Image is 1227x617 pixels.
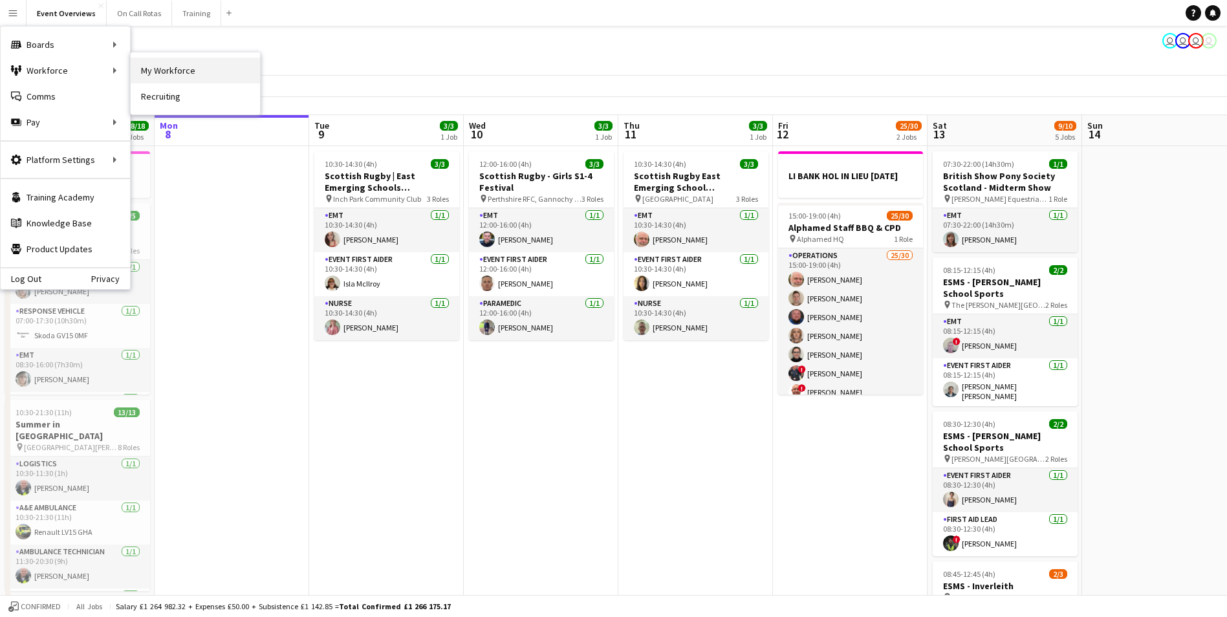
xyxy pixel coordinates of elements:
[1055,132,1076,142] div: 5 Jobs
[624,151,768,340] div: 10:30-14:30 (4h)3/3Scottish Rugby East Emerging School Championships | Meggetland [GEOGRAPHIC_DAT...
[951,194,1048,204] span: [PERSON_NAME] Equestrian Centre
[788,211,841,221] span: 15:00-19:00 (4h)
[933,358,1078,406] app-card-role: Event First Aider1/108:15-12:15 (4h)[PERSON_NAME] [PERSON_NAME]
[107,1,172,26] button: On Call Rotas
[440,132,457,142] div: 1 Job
[798,384,806,392] span: !
[887,211,913,221] span: 25/30
[314,120,329,131] span: Tue
[5,392,150,436] app-card-role: Paramedic1/1
[943,265,995,275] span: 08:15-12:15 (4h)
[933,120,947,131] span: Sat
[6,600,63,614] button: Confirmed
[1049,569,1067,579] span: 2/3
[339,601,451,611] span: Total Confirmed £1 266 175.17
[160,120,178,131] span: Mon
[585,159,603,169] span: 3/3
[778,120,788,131] span: Fri
[933,257,1078,406] div: 08:15-12:15 (4h)2/2ESMS - [PERSON_NAME] School Sports The [PERSON_NAME][GEOGRAPHIC_DATA]2 RolesEM...
[1,236,130,262] a: Product Updates
[431,159,449,169] span: 3/3
[116,601,451,611] div: Salary £1 264 982.32 + Expenses £50.00 + Subsistence £1 142.85 =
[427,194,449,204] span: 3 Roles
[1,147,130,173] div: Platform Settings
[131,58,260,83] a: My Workforce
[5,203,150,395] app-job-card: 07:00-17:30 (10h30m)5/5Central Scotland Highland Pony Club Summer Show [GEOGRAPHIC_DATA], [GEOGRA...
[123,121,149,131] span: 18/18
[1087,120,1103,131] span: Sun
[749,121,767,131] span: 3/3
[622,127,640,142] span: 11
[5,400,150,591] app-job-card: 10:30-21:30 (11h)13/13Summer in [GEOGRAPHIC_DATA] [GEOGRAPHIC_DATA][PERSON_NAME], [GEOGRAPHIC_DAT...
[27,1,107,26] button: Event Overviews
[314,151,459,340] app-job-card: 10:30-14:30 (4h)3/3Scottish Rugby | East Emerging Schools Championships | [GEOGRAPHIC_DATA] Inch ...
[158,127,178,142] span: 8
[778,151,923,198] app-job-card: LI BANK HOL IN LIEU [DATE]
[131,83,260,109] a: Recruiting
[736,194,758,204] span: 3 Roles
[933,314,1078,358] app-card-role: EMT1/108:15-12:15 (4h)![PERSON_NAME]
[469,252,614,296] app-card-role: Event First Aider1/112:00-16:00 (4h)[PERSON_NAME]
[312,127,329,142] span: 9
[951,592,1030,602] span: Inverleith Playing Fields
[624,120,640,131] span: Thu
[797,234,844,244] span: Alphamed HQ
[896,132,921,142] div: 2 Jobs
[325,159,377,169] span: 10:30-14:30 (4h)
[1054,121,1076,131] span: 9/10
[16,407,72,417] span: 10:30-21:30 (11h)
[314,208,459,252] app-card-role: EMT1/110:30-14:30 (4h)[PERSON_NAME]
[778,203,923,395] app-job-card: 15:00-19:00 (4h)25/30Alphamed Staff BBQ & CPD Alphamed HQ1 RoleOperations25/3015:00-19:00 (4h)[PE...
[933,151,1078,252] app-job-card: 07:30-22:00 (14h30m)1/1British Show Pony Society Scotland - Midterm Show [PERSON_NAME] Equestrian...
[624,208,768,252] app-card-role: EMT1/110:30-14:30 (4h)[PERSON_NAME]
[594,121,613,131] span: 3/3
[776,127,788,142] span: 12
[1049,265,1067,275] span: 2/2
[467,127,486,142] span: 10
[5,501,150,545] app-card-role: A&E Ambulance1/110:30-21:30 (11h)Renault LV15 GHA
[469,208,614,252] app-card-role: EMT1/112:00-16:00 (4h)[PERSON_NAME]
[933,430,1078,453] h3: ESMS - [PERSON_NAME] School Sports
[798,365,806,373] span: !
[778,222,923,233] h3: Alphamed Staff BBQ & CPD
[951,454,1045,464] span: [PERSON_NAME][GEOGRAPHIC_DATA]
[931,127,947,142] span: 13
[1,109,130,135] div: Pay
[124,132,148,142] div: 3 Jobs
[624,296,768,340] app-card-role: Nurse1/110:30-14:30 (4h)[PERSON_NAME]
[634,159,686,169] span: 10:30-14:30 (4h)
[1049,159,1067,169] span: 1/1
[24,442,118,452] span: [GEOGRAPHIC_DATA][PERSON_NAME], [GEOGRAPHIC_DATA]
[778,170,923,182] h3: LI BANK HOL IN LIEU [DATE]
[642,194,713,204] span: [GEOGRAPHIC_DATA]
[1049,419,1067,429] span: 2/2
[1,83,130,109] a: Comms
[740,159,758,169] span: 3/3
[1175,33,1191,49] app-user-avatar: Operations Team
[943,419,995,429] span: 08:30-12:30 (4h)
[114,407,140,417] span: 13/13
[943,159,1014,169] span: 07:30-22:00 (14h30m)
[5,545,150,589] app-card-role: Ambulance Technician1/111:30-20:30 (9h)[PERSON_NAME]
[896,121,922,131] span: 25/30
[5,304,150,348] app-card-role: Response Vehicle1/107:00-17:30 (10h30m)Skoda GV15 0MF
[933,208,1078,252] app-card-role: EMT1/107:30-22:00 (14h30m)[PERSON_NAME]
[1188,33,1204,49] app-user-avatar: Operations Team
[933,170,1078,193] h3: British Show Pony Society Scotland - Midterm Show
[1,184,130,210] a: Training Academy
[314,296,459,340] app-card-role: Nurse1/110:30-14:30 (4h)[PERSON_NAME]
[5,348,150,392] app-card-role: EMT1/108:30-16:00 (7h30m)[PERSON_NAME]
[469,151,614,340] app-job-card: 12:00-16:00 (4h)3/3Scottish Rugby - Girls S1-4 Festival Perthshire RFC, Gannochy Sports Pavilion3...
[951,300,1045,310] span: The [PERSON_NAME][GEOGRAPHIC_DATA]
[1045,300,1067,310] span: 2 Roles
[624,252,768,296] app-card-role: Event First Aider1/110:30-14:30 (4h)[PERSON_NAME]
[1,32,130,58] div: Boards
[1,274,41,284] a: Log Out
[750,132,766,142] div: 1 Job
[933,411,1078,556] app-job-card: 08:30-12:30 (4h)2/2ESMS - [PERSON_NAME] School Sports [PERSON_NAME][GEOGRAPHIC_DATA]2 RolesEvent ...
